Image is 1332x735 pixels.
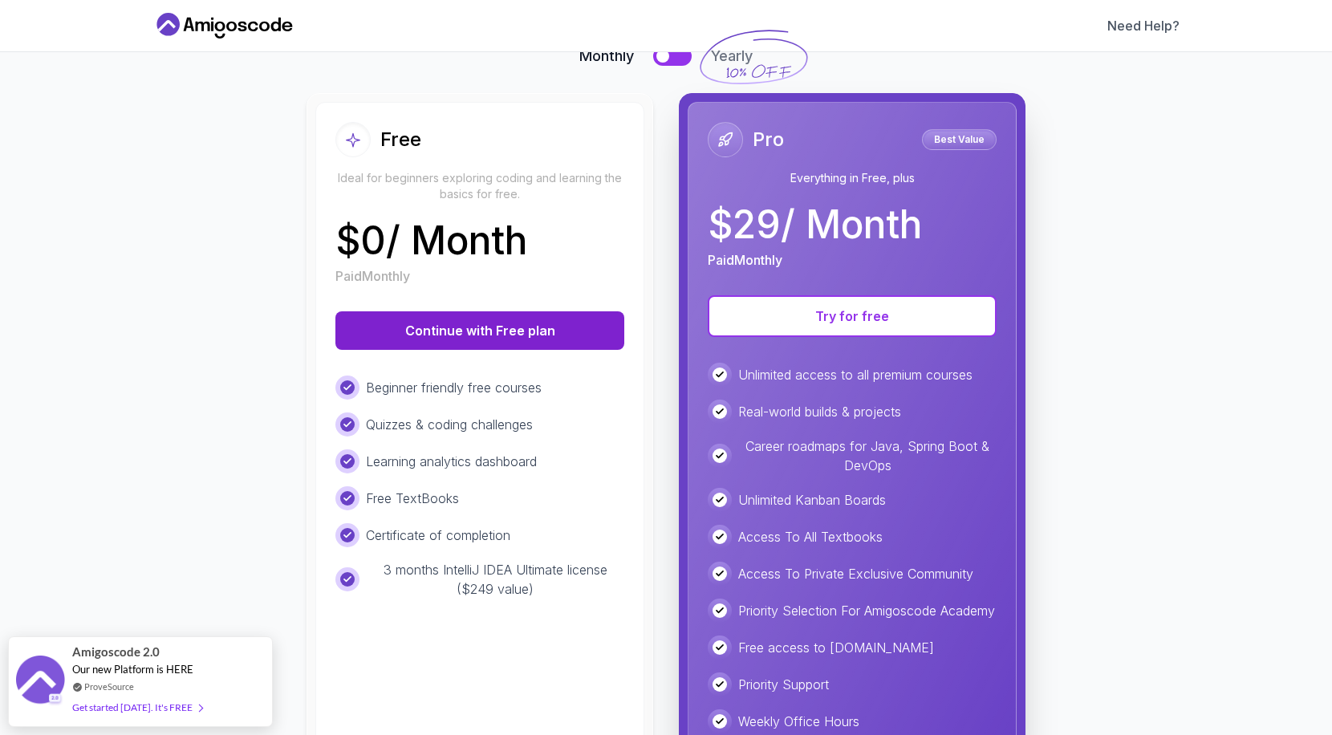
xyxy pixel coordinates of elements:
p: $ 29 / Month [708,205,922,244]
a: ProveSource [84,680,134,693]
h2: Pro [753,127,784,152]
p: Learning analytics dashboard [366,452,537,471]
p: Paid Monthly [708,250,782,270]
p: Everything in Free, plus [708,170,997,186]
p: Unlimited access to all premium courses [738,365,973,384]
p: Beginner friendly free courses [366,378,542,397]
p: Weekly Office Hours [738,712,859,731]
div: Get started [DATE]. It's FREE [72,698,202,717]
a: Need Help? [1107,16,1180,35]
p: Real-world builds & projects [738,402,901,421]
p: Unlimited Kanban Boards [738,490,886,510]
p: Free TextBooks [366,489,459,508]
p: Priority Support [738,675,829,694]
p: Free access to [DOMAIN_NAME] [738,638,934,657]
button: Try for free [708,295,997,337]
p: Certificate of completion [366,526,510,545]
h2: Free [380,127,421,152]
button: Continue with Free plan [335,311,624,350]
span: Our new Platform is HERE [72,663,193,676]
p: Ideal for beginners exploring coding and learning the basics for free. [335,170,624,202]
p: Access To Private Exclusive Community [738,564,973,583]
p: Access To All Textbooks [738,527,883,546]
p: Best Value [924,132,994,148]
span: Monthly [579,45,634,67]
p: Paid Monthly [335,266,410,286]
p: Quizzes & coding challenges [366,415,533,434]
p: Priority Selection For Amigoscode Academy [738,601,995,620]
p: $ 0 / Month [335,221,527,260]
span: Amigoscode 2.0 [72,643,160,661]
img: provesource social proof notification image [16,656,64,708]
p: 3 months IntelliJ IDEA Ultimate license ($249 value) [366,560,624,599]
p: Career roadmaps for Java, Spring Boot & DevOps [738,437,997,475]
